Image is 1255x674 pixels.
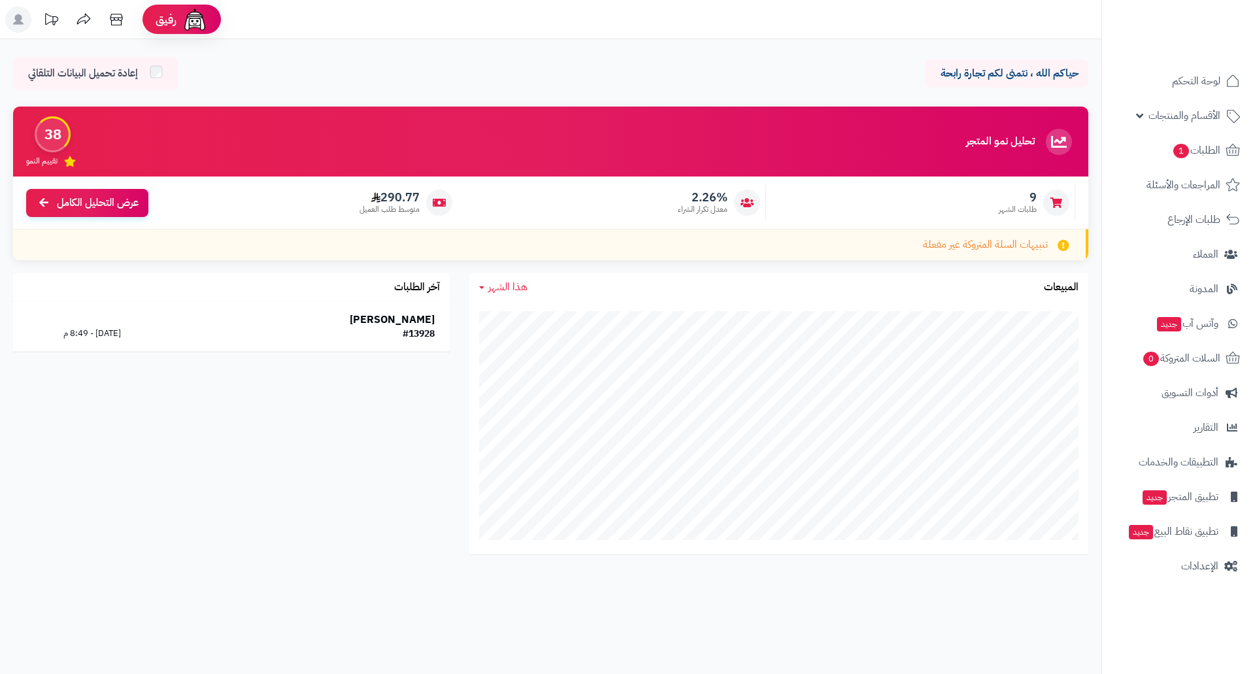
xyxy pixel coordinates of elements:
[1194,418,1218,437] span: التقارير
[1110,135,1247,166] a: الطلبات1
[1148,107,1220,125] span: الأقسام والمنتجات
[1044,282,1079,294] h3: المبيعات
[63,328,121,341] div: [DATE] - 8:49 م
[1190,280,1218,298] span: المدونة
[182,7,208,33] img: ai-face.png
[1110,550,1247,582] a: الإعدادات
[678,204,728,215] span: معدل تكرار الشراء
[360,204,420,215] span: متوسط طلب العميل
[488,279,527,295] span: هذا الشهر
[403,328,435,341] div: #13928
[1167,211,1220,229] span: طلبات الإرجاع
[156,12,176,27] span: رفيق
[1110,273,1247,305] a: المدونة
[1143,351,1160,367] span: 0
[1110,516,1247,547] a: تطبيق نقاط البيعجديد
[1128,522,1218,541] span: تطبيق نقاط البيع
[1173,143,1190,159] span: 1
[1110,65,1247,97] a: لوحة التحكم
[1142,349,1220,367] span: السلات المتروكة
[999,190,1037,205] span: 9
[1156,314,1218,333] span: وآتس آب
[1110,169,1247,201] a: المراجعات والأسئلة
[1110,239,1247,270] a: العملاء
[1110,204,1247,235] a: طلبات الإرجاع
[1110,308,1247,339] a: وآتس آبجديد
[479,280,527,295] a: هذا الشهر
[1172,72,1220,90] span: لوحة التحكم
[1172,141,1220,160] span: الطلبات
[1110,412,1247,443] a: التقارير
[28,66,138,81] span: إعادة تحميل البيانات التلقائي
[26,189,148,217] a: عرض التحليل الكامل
[999,204,1037,215] span: طلبات الشهر
[966,136,1035,148] h3: تحليل نمو المتجر
[1110,343,1247,374] a: السلات المتروكة0
[1162,384,1218,402] span: أدوات التسويق
[1181,557,1218,575] span: الإعدادات
[1193,245,1218,263] span: العملاء
[1139,453,1218,471] span: التطبيقات والخدمات
[1166,10,1243,37] img: logo-2.png
[394,282,440,294] h3: آخر الطلبات
[26,156,58,167] span: تقييم النمو
[923,237,1048,252] span: تنبيهات السلة المتروكة غير مفعلة
[360,190,420,205] span: 290.77
[1146,176,1220,194] span: المراجعات والأسئلة
[57,195,139,211] span: عرض التحليل الكامل
[1110,377,1247,409] a: أدوات التسويق
[1143,490,1167,505] span: جديد
[1129,525,1153,539] span: جديد
[1110,447,1247,478] a: التطبيقات والخدمات
[935,66,1079,81] p: حياكم الله ، نتمنى لكم تجارة رابحة
[350,312,435,328] strong: [PERSON_NAME]
[1141,488,1218,506] span: تطبيق المتجر
[1157,317,1181,331] span: جديد
[678,190,728,205] span: 2.26%
[35,7,67,36] a: تحديثات المنصة
[1110,481,1247,513] a: تطبيق المتجرجديد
